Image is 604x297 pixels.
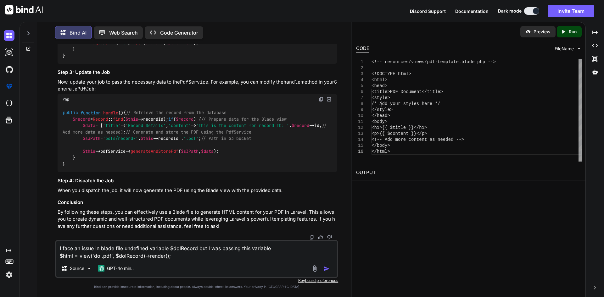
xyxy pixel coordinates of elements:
p: Web Search [109,29,138,36]
div: 12 [356,125,363,131]
span: ( ) [81,110,123,116]
p: Run [569,29,577,35]
div: 8 [356,101,363,107]
span: </html> [372,149,390,154]
span: Record [93,116,108,122]
span: handle [103,110,118,116]
span: 'This is the content for record ID: ' [196,123,289,129]
span: <style> [372,95,390,100]
img: cloudideIcon [4,98,14,109]
span: '.pdf' [183,135,199,141]
span: 'content' [168,123,191,129]
span: generateAndStorePdf [131,148,178,154]
span: $this [126,116,138,122]
span: $data [83,123,95,129]
img: dislike [327,235,332,240]
div: 6 [356,89,363,95]
code: { = :: ( ->recordId); ( ) { = [ => , => . ->id, ]; = . ->recordId . ; ->pdfService-> ( , ); } } [63,109,329,167]
img: chevron down [576,46,582,51]
img: settings [4,269,14,280]
p: Keyboard preferences [55,278,338,283]
p: By following these steps, you can effectively use a Blade file to generate HTML content for your ... [58,209,337,230]
span: $s3Path [181,148,199,154]
span: <!-- Add more content as needed --> [372,137,464,142]
h3: Step 4: Dispatch the Job [58,177,337,184]
img: Bind AI [5,5,43,14]
span: // Add more data as needed [63,123,329,135]
span: </body> [372,143,390,148]
button: Discord Support [410,8,446,14]
span: </style> [372,107,393,112]
span: FileName [555,46,574,52]
img: icon [323,266,330,272]
span: Dark mode [498,8,522,14]
div: 13 [356,131,363,137]
h3: Conclusion [58,199,337,206]
img: like [318,235,323,240]
span: <html> [372,77,387,82]
p: Bind AI [70,29,87,36]
button: Documentation [455,8,489,14]
h2: OUTPUT [352,165,585,180]
img: Open in Browser [326,96,332,102]
span: find [113,116,123,122]
img: copy [309,235,314,240]
span: $record [292,123,309,129]
div: 1 [356,59,363,65]
span: $this [83,148,95,154]
span: $record [73,116,90,122]
span: <!DOCTYPE html> [372,71,411,76]
img: premium [4,81,14,92]
span: 'Record Details' [126,123,166,129]
div: 9 [356,107,363,113]
code: PdfService [180,79,208,85]
span: <p>{{ $content }}</p> [372,131,427,136]
img: GPT-4o mini [98,265,104,272]
p: Bind can provide inaccurate information, including about people. Always double-check its answers.... [55,284,338,289]
span: </head> [372,113,390,118]
img: copy [319,97,324,102]
div: 15 [356,143,363,149]
img: preview [525,29,531,35]
div: 11 [356,119,363,125]
img: githubDark [4,64,14,75]
div: 4 [356,77,363,83]
h3: Step 3: Update the Job [58,69,337,76]
img: Pick Models [86,266,92,271]
span: if [168,116,173,122]
span: // Retrieve the record from the database [126,110,226,116]
span: // Generate and store the PDF using the PdfService [126,129,251,135]
div: 10 [356,113,363,119]
span: /* Add your styles here */ [372,101,440,106]
button: Invite Team [548,5,594,17]
span: $this [141,135,153,141]
div: 14 [356,137,363,143]
p: GPT-4o min.. [107,265,134,272]
span: 'pdfs/record-' [103,135,138,141]
span: <body> [372,119,387,124]
p: Code Generator [160,29,198,36]
div: 7 [356,95,363,101]
div: 16 [356,149,363,155]
code: handle [283,79,300,85]
img: attachment [311,265,318,272]
p: When you dispatch the job, it will now generate the PDF using the Blade view with the provided data. [58,187,337,194]
span: // Path in S3 bucket [201,135,251,141]
div: CODE [356,45,369,52]
span: <h1>{{ $title }}</h1> [372,125,427,130]
span: $s3Path [83,135,100,141]
div: 5 [356,83,363,89]
span: $data [201,148,214,154]
span: <title>PDF Document</title> [372,89,443,94]
p: Now, update your job to pass the necessary data to the . For example, you can modify the method i... [58,79,337,93]
span: <head> [372,83,387,88]
img: darkAi-studio [4,47,14,58]
span: function [81,110,101,116]
span: // Prepare data for the Blade view [201,116,287,122]
code: GeneratePdfJob [58,79,337,92]
span: 'title' [103,123,120,129]
span: Php [63,97,69,102]
textarea: I face an issue in blade file undefined variable $dolRecord but I was passing this variable $html... [56,241,337,260]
